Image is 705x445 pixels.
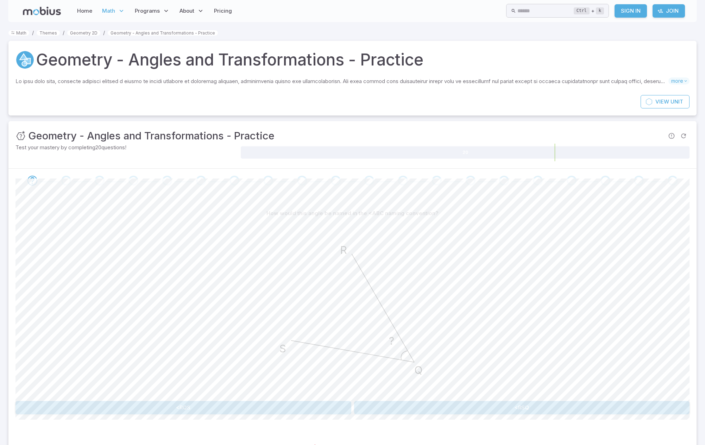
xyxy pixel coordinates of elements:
div: Go to the next question [432,176,442,186]
li: / [63,29,64,37]
text: Q [414,364,422,376]
a: Geometry 2D [67,30,100,36]
kbd: k [596,7,604,14]
a: Home [75,3,94,19]
nav: breadcrumb [8,29,697,37]
div: Go to the next question [364,176,374,186]
span: Programs [135,7,160,15]
div: Go to the next question [128,176,138,186]
text: S [279,342,286,355]
div: Go to the next question [27,176,37,186]
kbd: Ctrl [574,7,590,14]
div: Go to the next question [499,176,509,186]
a: Geometry - Angles and Transformations - Practice [108,30,218,36]
a: ViewUnit [641,95,690,108]
span: Unit [671,98,683,106]
button: <RSQ [354,401,690,414]
div: Go to the next question [398,176,408,186]
div: Go to the next question [634,176,644,186]
a: Sign In [615,4,647,18]
div: Go to the next question [229,176,239,186]
div: Go to the next question [162,176,172,186]
span: Refresh Question [678,130,690,142]
div: Go to the next question [567,176,577,186]
text: R [340,244,347,256]
p: Lo ipsu dolo sita, consecte adipisci elitsed d eiusmo te incidi utlabore et doloremag aliquaen, a... [15,77,668,85]
a: Themes [37,30,60,36]
h3: Geometry - Angles and Transformations - Practice [28,128,275,144]
a: Pricing [212,3,234,19]
div: Go to the next question [533,176,543,186]
span: About [180,7,194,15]
p: Test your mastery by completing 20 questions! [15,144,239,151]
a: Join [653,4,685,18]
div: Go to the next question [263,176,273,186]
li: / [103,29,105,37]
span: Report an issue with the question [666,130,678,142]
div: Go to the next question [95,176,105,186]
h1: Geometry - Angles and Transformations - Practice [36,48,423,72]
span: Math [102,7,115,15]
p: How would this angle be named in the <ABC naming convention? [266,209,439,217]
div: Go to the next question [331,176,341,186]
div: Go to the next question [297,176,307,186]
div: Go to the next question [600,176,610,186]
li: / [32,29,34,37]
div: + [574,7,604,15]
div: Go to the next question [668,176,678,186]
div: Go to the next question [466,176,476,186]
a: Geometry 2D [15,50,34,69]
div: Go to the next question [196,176,206,186]
div: Go to the next question [61,176,71,186]
button: <RQS [15,401,351,414]
a: Math [8,30,29,36]
span: View [655,98,669,106]
text: ? [389,334,394,347]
